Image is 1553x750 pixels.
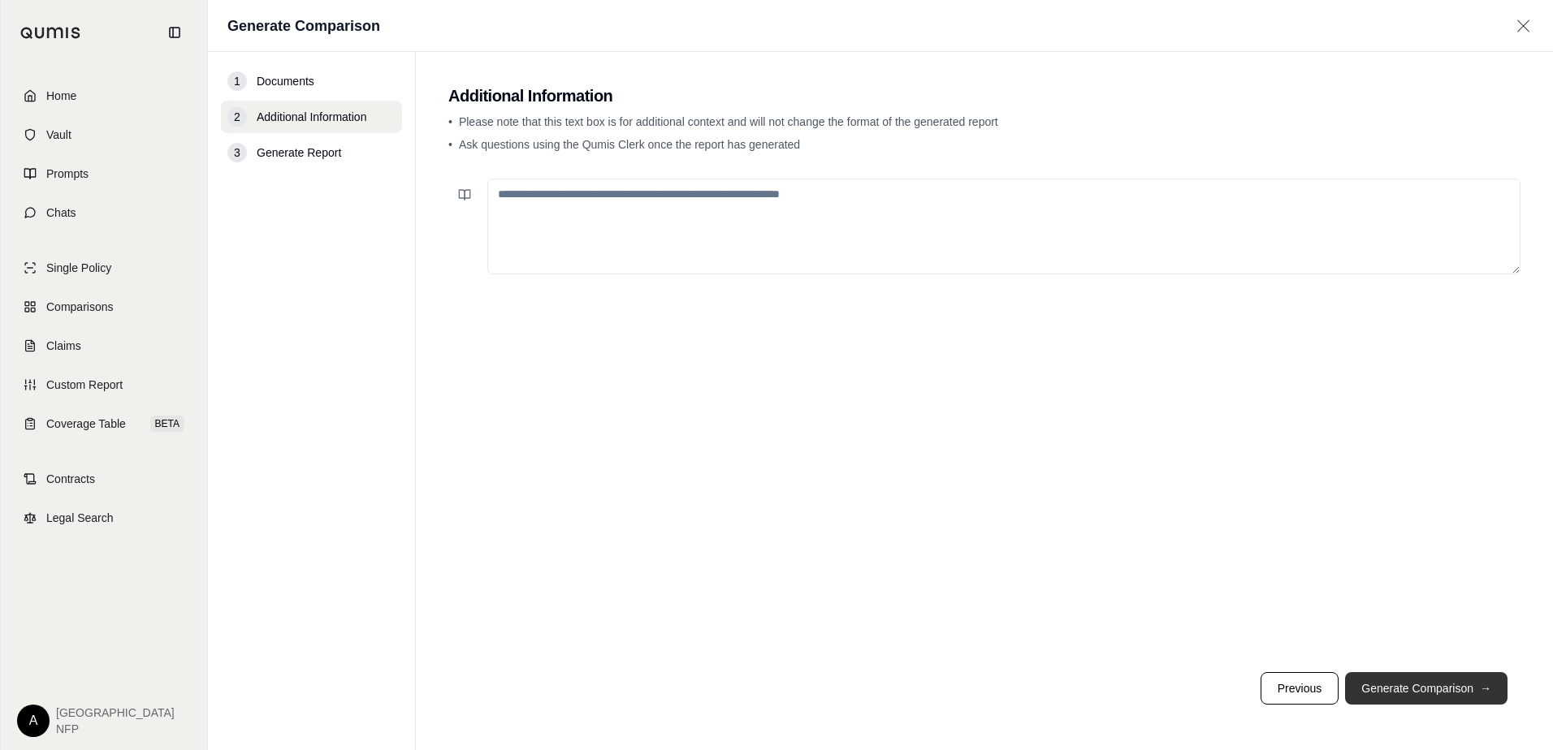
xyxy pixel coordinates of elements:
[46,127,71,143] span: Vault
[162,19,188,45] button: Collapse sidebar
[46,88,76,104] span: Home
[227,71,247,91] div: 1
[56,721,175,737] span: NFP
[150,416,184,432] span: BETA
[46,260,111,276] span: Single Policy
[459,138,800,151] span: Ask questions using the Qumis Clerk once the report has generated
[257,109,366,125] span: Additional Information
[11,461,197,497] a: Contracts
[448,84,1521,107] h2: Additional Information
[227,143,247,162] div: 3
[11,289,197,325] a: Comparisons
[257,73,314,89] span: Documents
[17,705,50,737] div: A
[46,338,81,354] span: Claims
[46,510,114,526] span: Legal Search
[11,367,197,403] a: Custom Report
[11,250,197,286] a: Single Policy
[257,144,341,161] span: Generate Report
[227,107,247,127] div: 2
[1261,672,1339,705] button: Previous
[448,138,452,151] span: •
[1480,680,1491,696] span: →
[227,15,380,37] h1: Generate Comparison
[46,299,113,315] span: Comparisons
[46,471,95,487] span: Contracts
[11,406,197,442] a: Coverage TableBETA
[11,78,197,114] a: Home
[11,156,197,192] a: Prompts
[11,195,197,231] a: Chats
[11,328,197,364] a: Claims
[46,377,123,393] span: Custom Report
[11,500,197,536] a: Legal Search
[448,115,452,128] span: •
[46,416,126,432] span: Coverage Table
[1345,672,1508,705] button: Generate Comparison→
[46,205,76,221] span: Chats
[20,27,81,39] img: Qumis Logo
[459,115,998,128] span: Please note that this text box is for additional context and will not change the format of the ge...
[46,166,89,182] span: Prompts
[56,705,175,721] span: [GEOGRAPHIC_DATA]
[11,117,197,153] a: Vault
